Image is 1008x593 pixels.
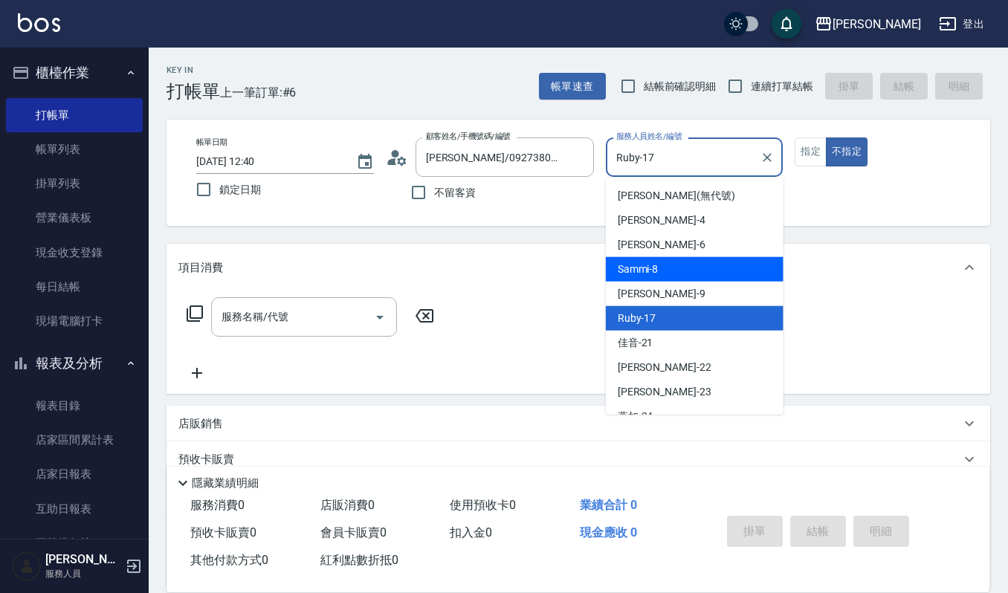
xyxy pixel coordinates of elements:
span: [PERSON_NAME] -23 [618,384,711,400]
a: 每日結帳 [6,270,143,304]
label: 帳單日期 [196,137,227,148]
label: 顧客姓名/手機號碼/編號 [426,131,511,142]
p: 預收卡販賣 [178,452,234,467]
a: 店家日報表 [6,457,143,491]
span: [PERSON_NAME] -22 [618,360,711,375]
h5: [PERSON_NAME] [45,552,121,567]
span: 預收卡販賣 0 [190,525,256,539]
span: [PERSON_NAME] (無代號) [618,188,735,204]
div: 項目消費 [167,244,990,291]
div: [PERSON_NAME] [833,15,921,33]
button: 不指定 [826,137,868,166]
p: 店販銷售 [178,416,223,432]
a: 營業儀表板 [6,201,143,235]
label: 服務人員姓名/編號 [616,131,682,142]
span: [PERSON_NAME] -4 [618,213,705,228]
a: 互助日報表 [6,492,143,526]
span: 現金應收 0 [580,525,637,539]
span: 佳音 -21 [618,335,653,351]
p: 隱藏業績明細 [192,476,259,491]
button: [PERSON_NAME] [809,9,927,39]
button: Choose date, selected date is 2025-10-11 [347,144,383,180]
a: 帳單列表 [6,132,143,166]
button: 報表及分析 [6,344,143,383]
p: 服務人員 [45,567,121,580]
span: 其他付款方式 0 [190,553,268,567]
span: 不留客資 [434,185,476,201]
span: 服務消費 0 [190,498,245,512]
span: 紅利點數折抵 0 [320,553,398,567]
button: save [772,9,801,39]
a: 現場電腦打卡 [6,304,143,338]
button: Open [368,305,392,329]
span: 會員卡販賣 0 [320,525,387,539]
a: 互助排行榜 [6,526,143,560]
img: Person [12,551,42,581]
span: Ruby -17 [618,311,656,326]
div: 預收卡販賣 [167,441,990,477]
input: YYYY/MM/DD hh:mm [196,149,341,174]
a: 店家區間累計表 [6,423,143,457]
span: 鎖定日期 [219,182,261,198]
p: 項目消費 [178,260,223,276]
a: 報表目錄 [6,389,143,423]
span: 使用預收卡 0 [450,498,516,512]
span: [PERSON_NAME] -9 [618,286,705,302]
a: 打帳單 [6,98,143,132]
span: 業績合計 0 [580,498,637,512]
a: 現金收支登錄 [6,236,143,270]
button: Clear [757,147,778,168]
span: 上一筆訂單:#6 [220,83,297,102]
button: 櫃檯作業 [6,54,143,92]
span: [PERSON_NAME] -6 [618,237,705,253]
span: 店販消費 0 [320,498,375,512]
button: 帳單速查 [539,73,606,100]
span: Sammi -8 [618,262,659,277]
h2: Key In [167,65,220,75]
span: 結帳前確認明細 [644,79,717,94]
h3: 打帳單 [167,81,220,102]
button: 登出 [933,10,990,38]
button: 指定 [795,137,827,166]
img: Logo [18,13,60,32]
span: 扣入金 0 [450,525,492,539]
span: 燕如 -24 [618,409,653,424]
span: 連續打單結帳 [751,79,813,94]
a: 掛單列表 [6,166,143,201]
div: 店販銷售 [167,406,990,441]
